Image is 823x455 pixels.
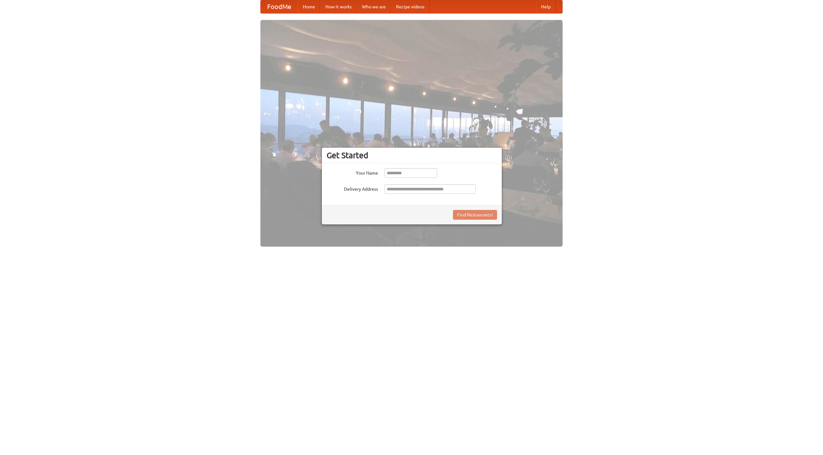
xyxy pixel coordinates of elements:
a: FoodMe [261,0,298,13]
a: Home [298,0,320,13]
a: Recipe videos [391,0,430,13]
a: Help [536,0,556,13]
label: Delivery Address [327,184,378,192]
label: Your Name [327,168,378,176]
a: Who we are [357,0,391,13]
h3: Get Started [327,150,497,160]
a: How it works [320,0,357,13]
button: Find Restaurants! [453,210,497,220]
